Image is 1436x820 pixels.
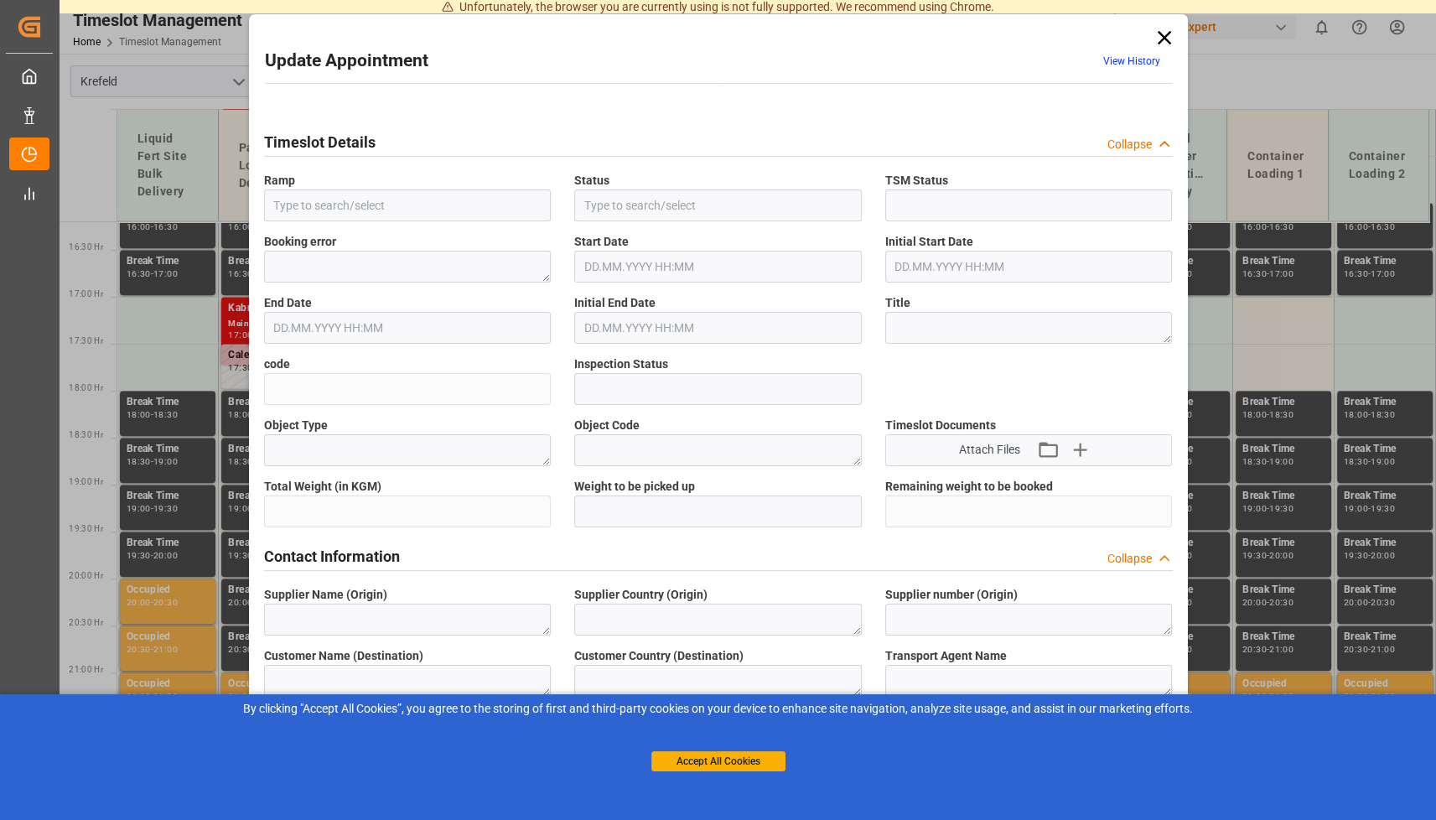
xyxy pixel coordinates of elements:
span: code [264,356,290,373]
h2: Update Appointment [265,48,428,75]
span: Object Code [574,417,640,434]
span: Booking error [264,233,336,251]
span: Supplier Name (Origin) [264,586,387,604]
span: Object Type [264,417,328,434]
span: Initial Start Date [885,233,973,251]
span: Title [885,294,910,312]
span: End Date [264,294,312,312]
h2: Contact Information [264,545,400,568]
input: DD.MM.YYYY HH:MM [885,251,1173,283]
span: Status [574,172,609,189]
span: Customer Name (Destination) [264,647,423,665]
span: Total Weight (in KGM) [264,478,381,496]
span: Remaining weight to be booked [885,478,1053,496]
span: Start Date [574,233,629,251]
h2: Timeslot Details [264,131,376,153]
a: View History [1103,55,1160,67]
span: Initial End Date [574,294,656,312]
span: Weight to be picked up [574,478,695,496]
input: DD.MM.YYYY HH:MM [574,251,862,283]
input: DD.MM.YYYY HH:MM [264,312,552,344]
input: DD.MM.YYYY HH:MM [574,312,862,344]
span: Attach Files [959,441,1020,459]
span: Supplier Country (Origin) [574,586,708,604]
div: Collapse [1107,550,1152,568]
input: Type to search/select [264,189,552,221]
span: TSM Status [885,172,948,189]
span: Customer Country (Destination) [574,647,744,665]
div: Collapse [1107,136,1152,153]
div: By clicking "Accept All Cookies”, you agree to the storing of first and third-party cookies on yo... [12,700,1424,718]
span: Timeslot Documents [885,417,996,434]
span: Transport Agent Name [885,647,1007,665]
span: Inspection Status [574,356,668,373]
span: Supplier number (Origin) [885,586,1018,604]
input: Type to search/select [574,189,862,221]
span: Ramp [264,172,295,189]
button: Accept All Cookies [651,751,785,771]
